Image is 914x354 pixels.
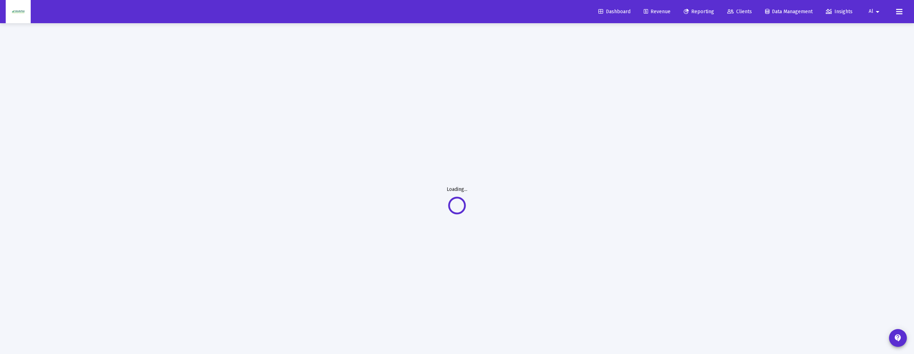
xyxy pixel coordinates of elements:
span: Insights [826,9,853,15]
mat-icon: contact_support [894,334,902,342]
span: Dashboard [598,9,631,15]
span: Data Management [765,9,813,15]
a: Clients [722,5,758,19]
a: Insights [820,5,858,19]
img: Dashboard [11,5,25,19]
mat-icon: arrow_drop_down [873,5,882,19]
a: Revenue [638,5,676,19]
span: Revenue [644,9,671,15]
a: Data Management [759,5,818,19]
button: Al [860,4,890,19]
span: Al [869,9,873,15]
a: Dashboard [593,5,636,19]
a: Reporting [678,5,720,19]
span: Clients [727,9,752,15]
span: Reporting [684,9,714,15]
